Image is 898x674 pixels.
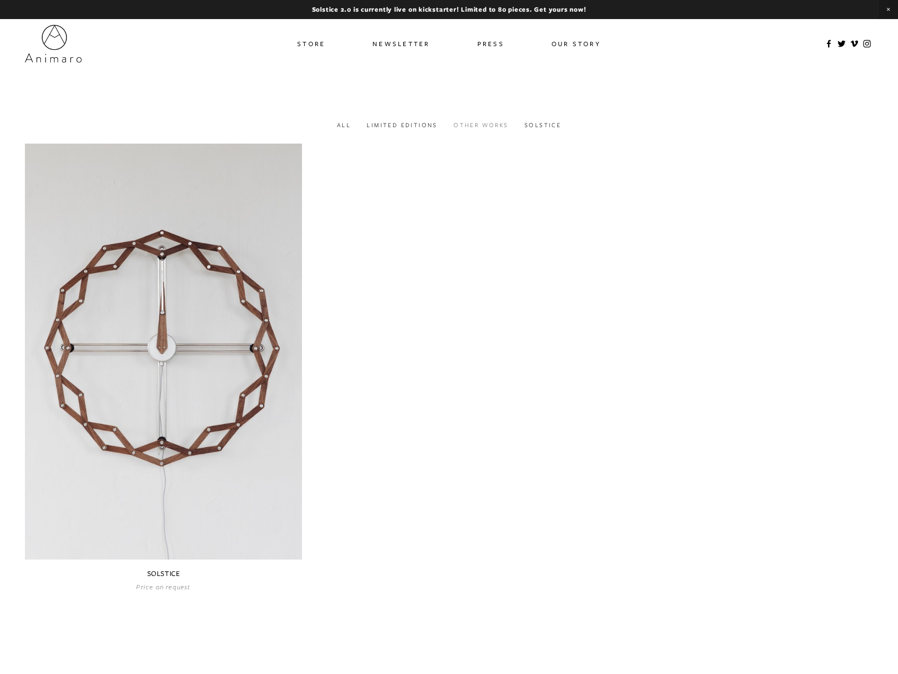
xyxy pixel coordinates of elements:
a: All [337,121,351,129]
a: Solstice [524,121,561,129]
a: Our Story [552,36,601,51]
a: Limited Editions [367,121,437,129]
a: Other works [454,121,508,129]
a: Press [477,36,504,51]
a: Store [297,36,325,51]
a: Newsletter [372,36,430,51]
img: Animaro [25,25,82,63]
